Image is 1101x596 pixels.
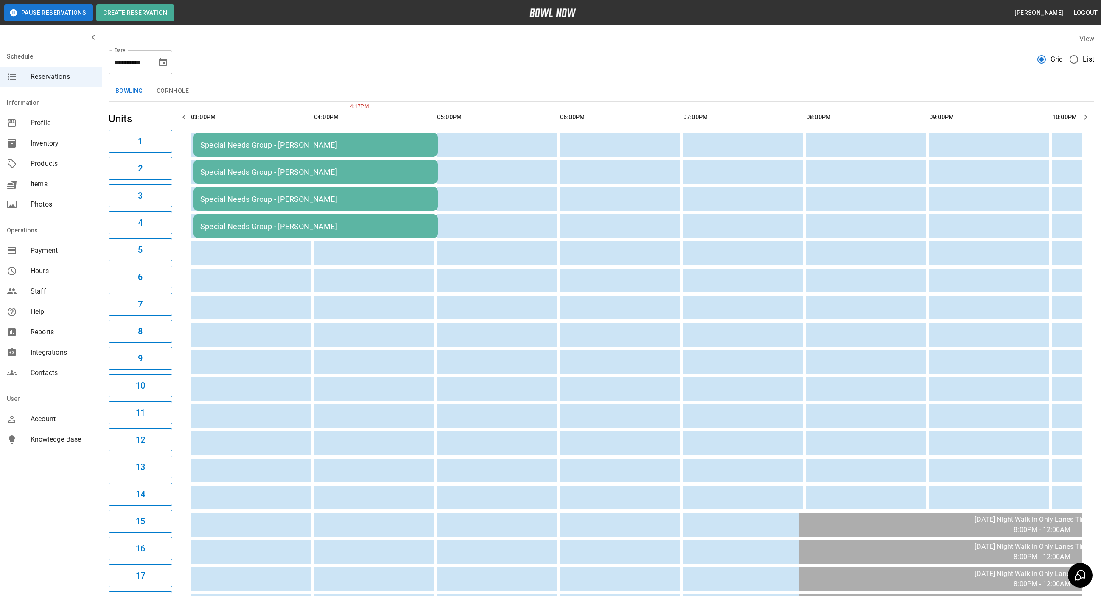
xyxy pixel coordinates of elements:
[138,216,143,229] h6: 4
[109,401,172,424] button: 11
[136,487,145,501] h6: 14
[138,189,143,202] h6: 3
[31,199,95,210] span: Photos
[348,103,350,111] span: 4:17PM
[200,195,431,204] div: Special Needs Group - [PERSON_NAME]
[109,564,172,587] button: 17
[138,162,143,175] h6: 2
[109,456,172,478] button: 13
[109,510,172,533] button: 15
[136,542,145,555] h6: 16
[109,238,172,261] button: 5
[31,72,95,82] span: Reservations
[109,266,172,288] button: 6
[1070,5,1101,21] button: Logout
[109,483,172,506] button: 14
[109,537,172,560] button: 16
[109,374,172,397] button: 10
[31,266,95,276] span: Hours
[136,569,145,582] h6: 17
[31,347,95,358] span: Integrations
[154,54,171,71] button: Choose date, selected date is Oct 11, 2025
[31,327,95,337] span: Reports
[138,297,143,311] h6: 7
[31,307,95,317] span: Help
[31,138,95,148] span: Inventory
[138,243,143,257] h6: 5
[138,325,143,338] h6: 8
[136,460,145,474] h6: 13
[109,112,172,126] h5: Units
[4,4,93,21] button: Pause Reservations
[136,379,145,392] h6: 10
[136,515,145,528] h6: 15
[529,8,576,17] img: logo
[138,270,143,284] h6: 6
[200,222,431,231] div: Special Needs Group - [PERSON_NAME]
[200,140,431,149] div: Special Needs Group - [PERSON_NAME]
[109,184,172,207] button: 3
[136,433,145,447] h6: 12
[138,352,143,365] h6: 9
[31,414,95,424] span: Account
[109,347,172,370] button: 9
[138,134,143,148] h6: 1
[96,4,174,21] button: Create Reservation
[109,81,150,101] button: Bowling
[31,179,95,189] span: Items
[109,211,172,234] button: 4
[150,81,196,101] button: Cornhole
[109,157,172,180] button: 2
[109,428,172,451] button: 12
[1083,54,1094,64] span: List
[1079,35,1094,43] label: View
[109,81,1094,101] div: inventory tabs
[109,130,172,153] button: 1
[1011,5,1067,21] button: [PERSON_NAME]
[31,368,95,378] span: Contacts
[109,293,172,316] button: 7
[31,159,95,169] span: Products
[31,434,95,445] span: Knowledge Base
[109,320,172,343] button: 8
[136,406,145,420] h6: 11
[31,118,95,128] span: Profile
[31,246,95,256] span: Payment
[191,105,311,129] th: 03:00PM
[1051,54,1063,64] span: Grid
[31,286,95,297] span: Staff
[200,168,431,176] div: Special Needs Group - [PERSON_NAME]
